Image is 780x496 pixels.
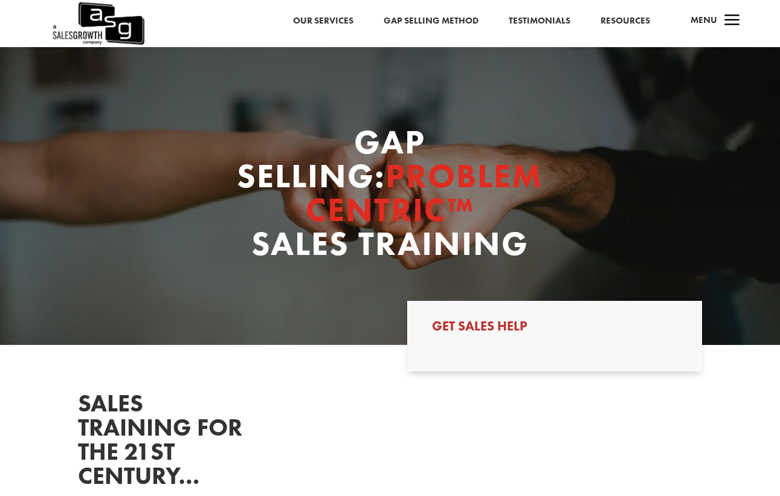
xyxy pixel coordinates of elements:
h2: SALES TRAINING FOR THE 21ST CENTURY… [78,391,259,494]
a: Resources [601,13,650,29]
span: Menu [691,14,717,26]
a: Our Services [293,13,353,29]
a: Gap Selling Method [384,13,479,29]
a: Testimonials [509,13,570,29]
span: PROBLEM CENTRIC™ [306,154,543,231]
span: a [720,9,744,33]
h3: Get Sales Help [432,320,677,339]
h1: GAP SELLING: SALES TRAINING [219,125,561,266]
